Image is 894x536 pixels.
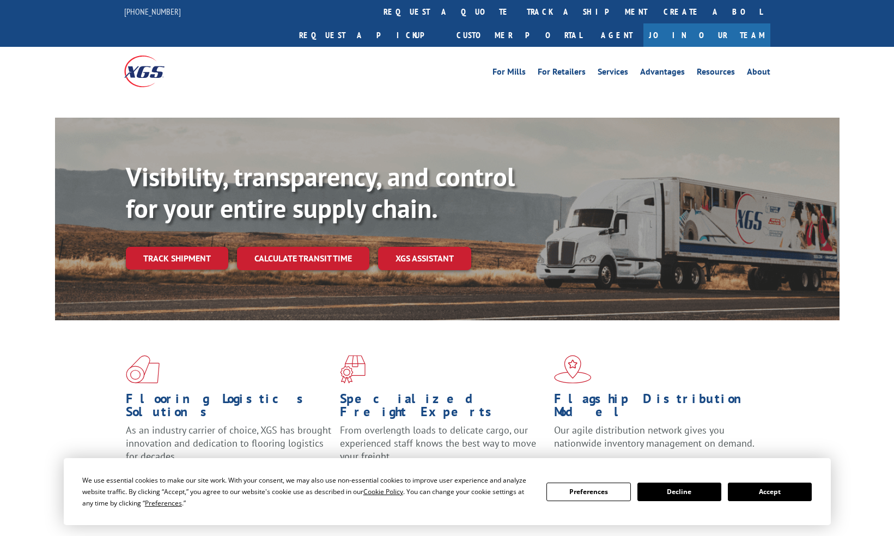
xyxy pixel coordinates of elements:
a: Track shipment [126,247,228,270]
a: Agent [590,23,643,47]
span: Our agile distribution network gives you nationwide inventory management on demand. [554,424,755,449]
h1: Flagship Distribution Model [554,392,760,424]
span: Cookie Policy [363,487,403,496]
img: xgs-icon-flagship-distribution-model-red [554,355,592,383]
a: Advantages [640,68,685,80]
span: Preferences [145,498,182,508]
a: [PHONE_NUMBER] [124,6,181,17]
a: Request a pickup [291,23,448,47]
a: About [747,68,770,80]
a: Customer Portal [448,23,590,47]
a: For Mills [492,68,526,80]
button: Accept [728,483,812,501]
h1: Flooring Logistics Solutions [126,392,332,424]
h1: Specialized Freight Experts [340,392,546,424]
div: We use essential cookies to make our site work. With your consent, we may also use non-essential ... [82,474,533,509]
a: Services [598,68,628,80]
img: xgs-icon-total-supply-chain-intelligence-red [126,355,160,383]
button: Decline [637,483,721,501]
a: Resources [697,68,735,80]
img: xgs-icon-focused-on-flooring-red [340,355,366,383]
a: Join Our Team [643,23,770,47]
b: Visibility, transparency, and control for your entire supply chain. [126,160,515,225]
a: Calculate transit time [237,247,369,270]
button: Preferences [546,483,630,501]
p: From overlength loads to delicate cargo, our experienced staff knows the best way to move your fr... [340,424,546,472]
a: For Retailers [538,68,586,80]
span: As an industry carrier of choice, XGS has brought innovation and dedication to flooring logistics... [126,424,331,462]
div: Cookie Consent Prompt [64,458,831,525]
a: XGS ASSISTANT [378,247,471,270]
